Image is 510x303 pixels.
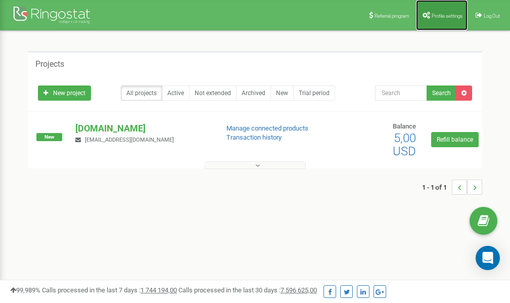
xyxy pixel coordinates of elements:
[422,169,482,205] nav: ...
[484,13,500,19] span: Log Out
[432,13,462,19] span: Profile settings
[162,85,190,101] a: Active
[375,85,427,101] input: Search
[270,85,294,101] a: New
[393,122,416,130] span: Balance
[178,286,317,294] span: Calls processed in the last 30 days :
[75,122,210,135] p: [DOMAIN_NAME]
[427,85,456,101] button: Search
[431,132,479,147] a: Refill balance
[293,85,335,101] a: Trial period
[42,286,177,294] span: Calls processed in the last 7 days :
[85,137,174,143] span: [EMAIL_ADDRESS][DOMAIN_NAME]
[121,85,162,101] a: All projects
[38,85,91,101] a: New project
[375,13,409,19] span: Referral program
[141,286,177,294] u: 1 744 194,00
[36,133,62,141] span: New
[10,286,40,294] span: 99,989%
[226,124,308,132] a: Manage connected products
[189,85,237,101] a: Not extended
[393,131,416,158] span: 5,00 USD
[476,246,500,270] div: Open Intercom Messenger
[35,60,64,69] h5: Projects
[236,85,271,101] a: Archived
[226,134,282,141] a: Transaction history
[281,286,317,294] u: 7 596 625,00
[422,180,452,195] span: 1 - 1 of 1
